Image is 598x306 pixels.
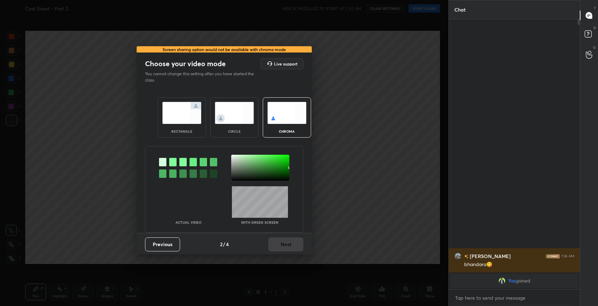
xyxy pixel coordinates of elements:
div: bhandara😋 [464,261,574,268]
div: chroma [273,130,301,133]
img: iconic-dark.1390631f.png [546,254,560,258]
p: Chat [449,0,471,19]
img: circleScreenIcon.acc0effb.svg [215,102,254,124]
h4: 4 [226,241,229,248]
h5: Live support [274,62,297,66]
div: grid [449,248,580,289]
span: joined [517,278,530,284]
p: G [593,45,596,50]
div: rectangle [168,130,196,133]
div: circle [220,130,248,133]
button: Previous [145,237,180,251]
img: no-rating-badge.077c3623.svg [464,255,468,258]
p: Actual Video [176,221,201,224]
p: T [594,6,596,11]
img: normalScreenIcon.ae25ed63.svg [162,102,201,124]
p: D [593,25,596,30]
img: 0f1d52dde36a4825bf6c1738336bfce7.jpg [454,253,461,260]
p: You cannot change this setting after you have started the class [145,71,259,83]
div: Screen sharing option would not be available with chroma mode [137,46,312,53]
h4: / [223,241,225,248]
h4: 2 [220,241,222,248]
img: chromaScreenIcon.c19ab0a0.svg [267,102,307,124]
h2: Choose your video mode [145,59,226,68]
img: fcc3dd17a7d24364a6f5f049f7d33ac3.jpg [499,277,506,284]
h6: [PERSON_NAME] [468,252,511,260]
span: You [508,278,517,284]
p: With green screen [241,221,279,224]
div: 7:36 AM [561,254,574,258]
